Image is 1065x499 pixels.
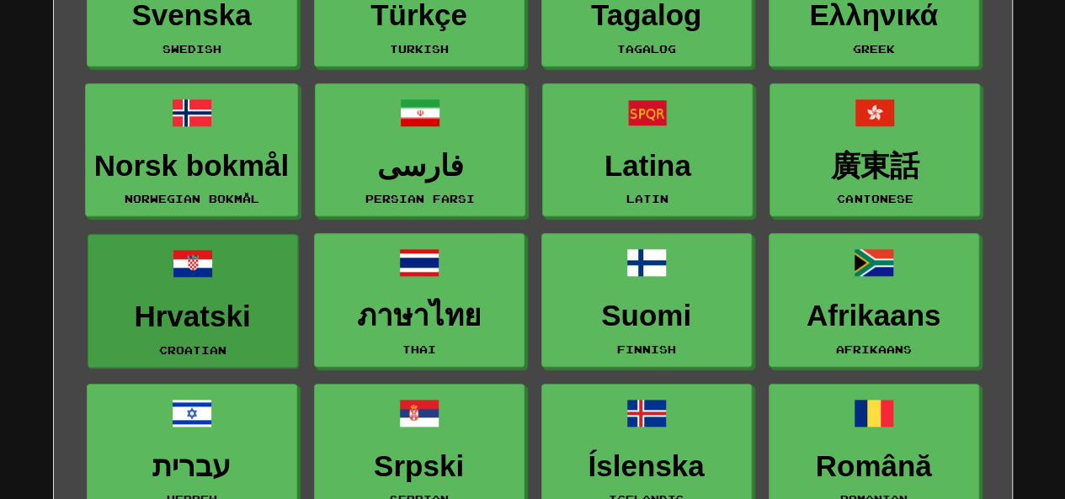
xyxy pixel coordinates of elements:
h3: Afrikaans [778,300,970,332]
small: Greek [853,43,895,55]
h3: فارسی [324,150,516,183]
small: Afrikaans [836,343,912,355]
small: Latin [626,193,668,204]
h3: Srpski [323,450,515,483]
h3: עברית [96,450,288,483]
h3: ภาษาไทย [323,300,515,332]
h3: Íslenska [551,450,743,483]
small: Croatian [159,344,226,356]
a: فارسیPersian Farsi [315,83,525,217]
small: Cantonese [837,193,913,204]
h3: 廣東話 [779,150,971,183]
h3: Latina [551,150,743,183]
small: Swedish [162,43,221,55]
small: Finnish [617,343,676,355]
a: AfrikaansAfrikaans [769,233,979,367]
small: Norwegian Bokmål [125,193,259,204]
h3: Română [778,450,970,483]
small: Tagalog [617,43,676,55]
a: HrvatskiCroatian [88,234,298,368]
h3: Norsk bokmål [94,150,289,183]
small: Persian Farsi [365,193,475,204]
h3: Suomi [551,300,743,332]
a: SuomiFinnish [541,233,752,367]
a: 廣東話Cantonese [769,83,980,217]
a: ภาษาไทยThai [314,233,525,367]
small: Turkish [390,43,449,55]
a: Norsk bokmålNorwegian Bokmål [85,83,298,217]
a: LatinaLatin [542,83,753,217]
h3: Hrvatski [97,300,289,333]
small: Thai [402,343,436,355]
